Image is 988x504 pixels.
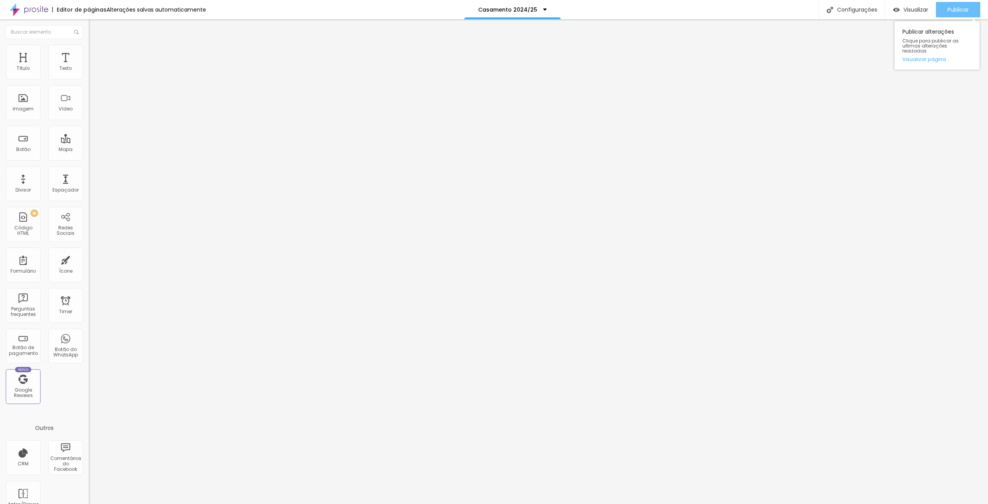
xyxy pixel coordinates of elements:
div: Editor de páginas [52,7,107,12]
input: Buscar elemento [6,25,83,39]
span: Visualizar [903,7,928,13]
button: Visualizar [885,2,936,17]
iframe: Editor [89,19,988,504]
div: Perguntas frequentes [8,306,38,317]
div: Publicar alterações [895,21,980,70]
button: Publicar [936,2,980,17]
div: Imagem [13,106,34,112]
div: Alterações salvas automaticamente [107,7,206,12]
div: Espaçador [52,187,79,193]
p: Casamento 2024/25 [478,7,537,12]
div: Mapa [59,147,73,152]
div: Novo [15,367,32,372]
img: view-1.svg [893,7,900,13]
div: Timer [59,309,72,314]
div: Vídeo [59,106,73,112]
div: Botão do WhatsApp [50,347,81,358]
div: Botão [16,147,30,152]
div: Título [17,66,30,71]
div: CRM [18,461,29,467]
span: Clique para publicar as ultimas alterações reaizadas [902,38,972,54]
div: Redes Sociais [50,225,81,236]
div: Divisor [15,187,31,193]
a: Visualizar página [902,57,972,62]
div: Comentários do Facebook [50,456,81,472]
div: Código HTML [8,225,38,236]
div: Google Reviews [8,387,38,399]
div: Ícone [59,268,73,274]
div: Formulário [10,268,36,274]
img: Icone [74,30,79,34]
span: Publicar [947,7,969,13]
div: Botão de pagamento [8,345,38,356]
img: Icone [827,7,833,13]
div: Texto [59,66,72,71]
